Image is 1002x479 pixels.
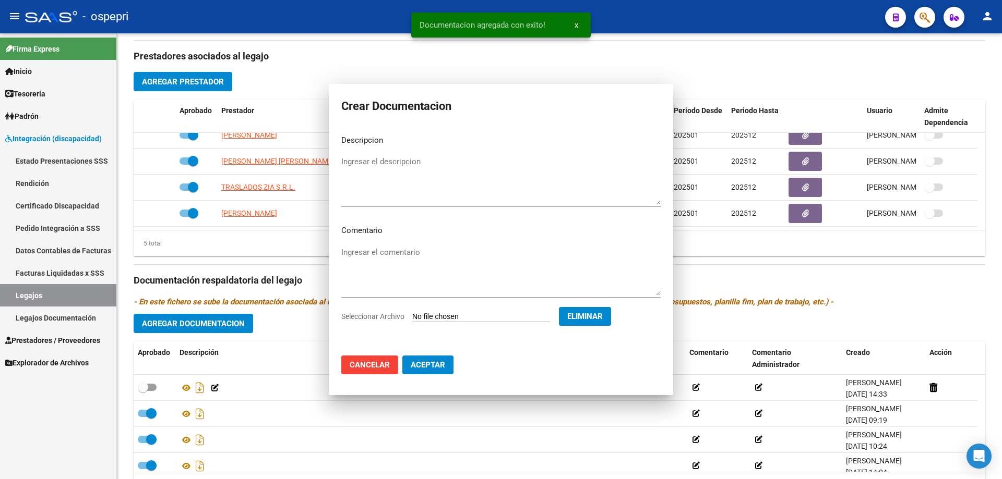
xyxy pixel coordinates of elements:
datatable-header-cell: Acción [925,341,977,376]
datatable-header-cell: Aprobado [134,341,175,376]
span: [PERSON_NAME] [846,378,902,387]
span: 202501 [674,209,699,217]
div: Open Intercom Messenger [967,444,992,469]
span: 202501 [674,183,699,191]
span: 202512 [731,131,756,139]
span: [PERSON_NAME] [846,431,902,439]
span: Admite Dependencia [924,106,968,127]
span: - ospepri [82,5,128,28]
datatable-header-cell: Aprobado [175,100,217,134]
span: Descripción [180,348,219,357]
span: Agregar Prestador [142,77,224,87]
span: [DATE] 10:24 [846,442,887,450]
span: Agregar Documentacion [142,319,245,328]
span: Cancelar [350,360,390,370]
i: Descargar documento [193,406,207,422]
span: Eliminar [567,312,603,321]
span: Acción [929,348,952,357]
span: Documentacion agregada con exito! [420,20,545,30]
span: Periodo Desde [674,106,722,115]
span: 202501 [674,157,699,165]
span: Comentario Administrador [752,348,800,369]
mat-icon: menu [8,10,21,22]
datatable-header-cell: Usuario [863,100,920,134]
button: Cancelar [341,355,398,374]
span: Seleccionar Archivo [341,312,404,321]
span: 202512 [731,157,756,165]
span: x [575,20,578,30]
span: Creado [846,348,870,357]
span: [DATE] 14:33 [846,390,887,398]
mat-icon: person [981,10,994,22]
span: Aprobado [180,106,212,115]
span: [PERSON_NAME] [846,457,902,465]
span: [PERSON_NAME] [DATE] [867,183,949,191]
p: Comentario [341,225,661,237]
span: Inicio [5,66,32,77]
span: Usuario [867,106,892,115]
datatable-header-cell: Prestador [217,100,503,134]
i: Descargar documento [193,379,207,396]
span: [PERSON_NAME] [DATE] [867,131,949,139]
button: Aceptar [402,355,454,374]
span: [PERSON_NAME] [PERSON_NAME] [221,157,335,165]
span: [DATE] 14:04 [846,468,887,476]
span: Tesorería [5,88,45,100]
span: Padrón [5,110,39,122]
div: 5 total [134,238,162,249]
span: Periodo Hasta [731,106,779,115]
datatable-header-cell: Comentario [685,341,748,376]
span: Aceptar [411,360,445,370]
span: [PERSON_NAME] [DATE] [867,157,949,165]
span: Prestadores / Proveedores [5,335,100,346]
datatable-header-cell: Periodo Desde [670,100,727,134]
datatable-header-cell: Admite Dependencia [920,100,977,134]
h3: Prestadores asociados al legajo [134,49,985,64]
span: Explorador de Archivos [5,357,89,369]
datatable-header-cell: Creado [842,341,925,376]
span: [PERSON_NAME] [846,404,902,413]
span: Prestador [221,106,254,115]
span: 202512 [731,183,756,191]
span: Aprobado [138,348,170,357]
button: Eliminar [559,307,611,326]
span: TRASLADOS ZIA S.R.L. [221,183,295,191]
span: [PERSON_NAME] [221,131,277,139]
span: [PERSON_NAME] [221,209,277,217]
span: 202501 [674,131,699,139]
h3: Documentación respaldatoria del legajo [134,273,985,288]
datatable-header-cell: Descripción [175,341,685,376]
i: Descargar documento [193,458,207,474]
i: Descargar documento [193,432,207,448]
datatable-header-cell: Periodo Hasta [727,100,784,134]
h2: Crear Documentacion [341,96,661,116]
p: Descripcion [341,134,661,146]
span: [PERSON_NAME] [DATE] [867,209,949,217]
span: Firma Express [5,43,59,55]
span: 202512 [731,209,756,217]
span: Comentario [689,348,729,357]
i: - En este fichero se sube la documentación asociada al legajo. Es información del afiliado y del ... [134,297,833,306]
span: Integración (discapacidad) [5,133,102,144]
datatable-header-cell: Comentario Administrador [748,341,842,376]
span: [DATE] 09:19 [846,416,887,424]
